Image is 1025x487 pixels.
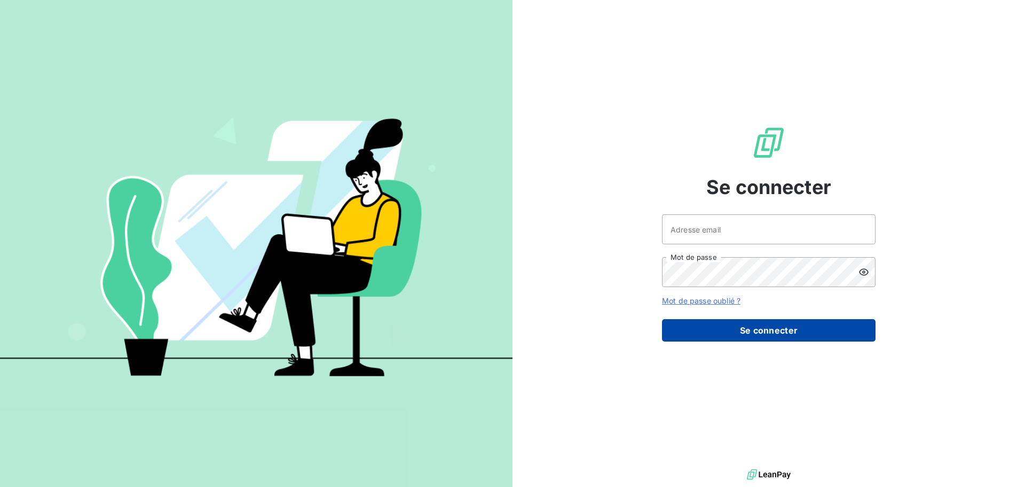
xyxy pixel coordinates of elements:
[752,126,786,160] img: Logo LeanPay
[706,173,831,202] span: Se connecter
[662,319,876,342] button: Se connecter
[662,296,740,305] a: Mot de passe oublié ?
[747,467,791,483] img: logo
[662,214,876,244] input: placeholder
